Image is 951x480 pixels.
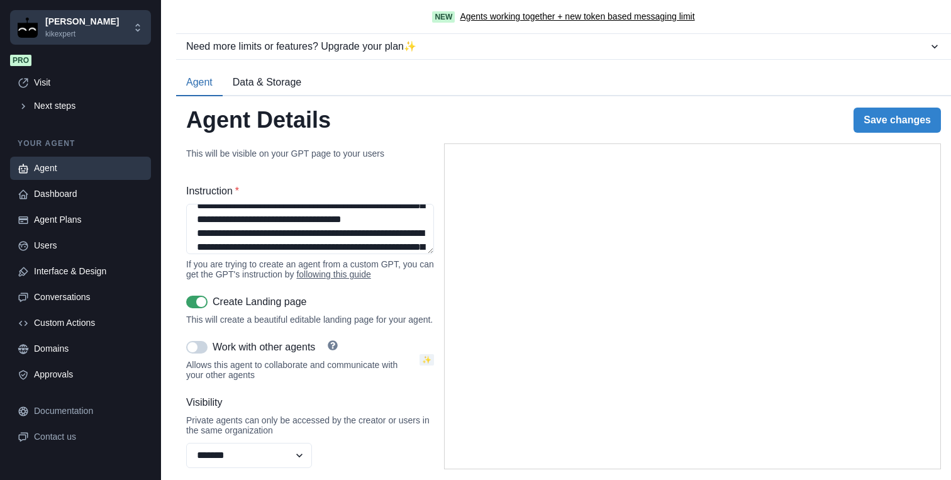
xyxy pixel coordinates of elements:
[45,15,119,28] p: [PERSON_NAME]
[34,239,143,252] div: Users
[34,213,143,226] div: Agent Plans
[34,316,143,330] div: Custom Actions
[34,368,143,381] div: Approvals
[18,18,38,38] img: Chakra UI
[10,399,151,423] a: Documentation
[223,70,311,96] button: Data & Storage
[34,291,143,304] div: Conversations
[34,405,143,418] div: Documentation
[45,28,119,40] p: kikexpert
[186,148,434,159] div: This will be visible on your GPT page to your users
[10,138,151,149] p: Your agent
[186,259,434,279] div: If you are trying to create an agent from a custom GPT, you can get the GPT's instruction by
[186,415,434,435] div: Private agents can only be accessed by the creator or users in the same organization
[34,76,143,89] div: Visit
[213,340,315,355] p: Work with other agents
[34,99,143,113] div: Next steps
[34,162,143,175] div: Agent
[34,187,143,201] div: Dashboard
[176,34,951,59] button: Need more limits or features? Upgrade your plan✨
[445,144,940,469] iframe: Agent Chat
[10,10,151,45] button: Chakra UI[PERSON_NAME]kikexpert
[296,269,370,279] a: following this guide
[186,395,426,410] label: Visibility
[186,106,331,133] h2: Agent Details
[320,340,345,355] a: Help
[34,430,143,444] div: Contact us
[34,342,143,355] div: Domains
[420,354,434,366] span: ✨
[186,184,426,199] label: Instruction
[854,108,941,133] button: Save changes
[186,315,434,325] div: This will create a beautiful editable landing page for your agent.
[213,294,306,310] p: Create Landing page
[186,360,414,380] div: Allows this agent to collaborate and communicate with your other agents
[176,70,223,96] button: Agent
[460,10,694,23] a: Agents working together + new token based messaging limit
[10,55,31,66] span: Pro
[320,340,345,350] button: Help
[34,265,143,278] div: Interface & Design
[186,39,928,54] div: Need more limits or features? Upgrade your plan ✨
